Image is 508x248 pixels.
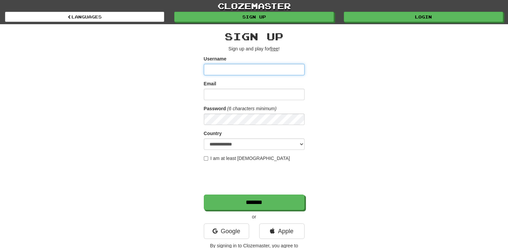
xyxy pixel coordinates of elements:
[204,213,305,220] p: or
[344,12,503,22] a: Login
[204,165,306,191] iframe: reCAPTCHA
[204,31,305,42] h2: Sign up
[204,105,226,112] label: Password
[204,55,227,62] label: Username
[204,156,208,161] input: I am at least [DEMOGRAPHIC_DATA]
[259,223,305,239] a: Apple
[174,12,333,22] a: Sign up
[204,155,290,162] label: I am at least [DEMOGRAPHIC_DATA]
[204,130,222,137] label: Country
[227,106,277,111] em: (6 characters minimum)
[204,80,216,87] label: Email
[204,223,249,239] a: Google
[204,45,305,52] p: Sign up and play for !
[5,12,164,22] a: Languages
[270,46,278,51] u: free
